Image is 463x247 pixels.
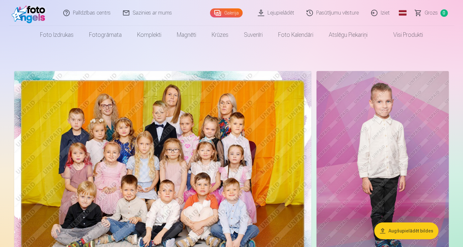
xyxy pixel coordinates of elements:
a: Fotogrāmata [81,26,129,44]
a: Foto izdrukas [32,26,81,44]
a: Komplekti [129,26,169,44]
a: Magnēti [169,26,204,44]
a: Galerija [210,8,243,17]
a: Visi produkti [375,26,431,44]
a: Krūzes [204,26,236,44]
span: 0 [440,9,448,17]
a: Atslēgu piekariņi [321,26,375,44]
a: Suvenīri [236,26,270,44]
img: /fa1 [12,3,49,23]
span: Grozs [425,9,438,17]
a: Foto kalendāri [270,26,321,44]
button: Augšupielādēt bildes [374,222,438,239]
